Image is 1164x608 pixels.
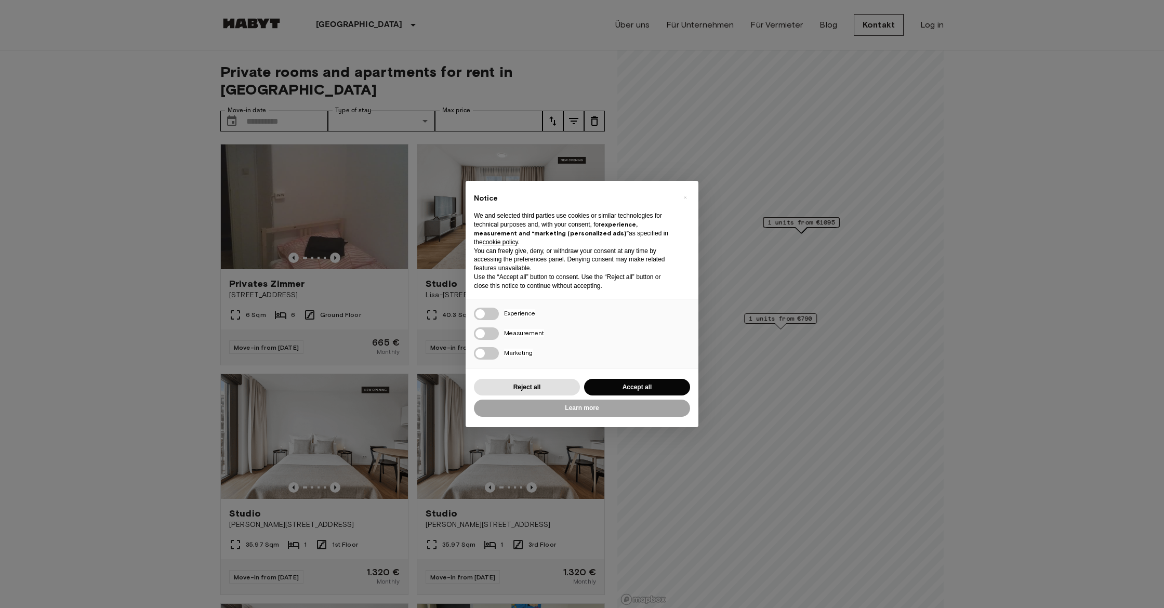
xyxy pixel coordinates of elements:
[474,220,638,237] strong: experience, measurement and “marketing (personalized ads)”
[474,212,673,246] p: We and selected third parties use cookies or similar technologies for technical purposes and, wit...
[474,247,673,273] p: You can freely give, deny, or withdraw your consent at any time by accessing the preferences pane...
[474,193,673,204] h2: Notice
[483,239,518,246] a: cookie policy
[504,329,544,337] span: Measurement
[474,273,673,290] p: Use the “Accept all” button to consent. Use the “Reject all” button or close this notice to conti...
[504,309,535,317] span: Experience
[683,191,687,204] span: ×
[474,400,690,417] button: Learn more
[504,349,533,356] span: Marketing
[474,379,580,396] button: Reject all
[584,379,690,396] button: Accept all
[677,189,693,206] button: Close this notice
